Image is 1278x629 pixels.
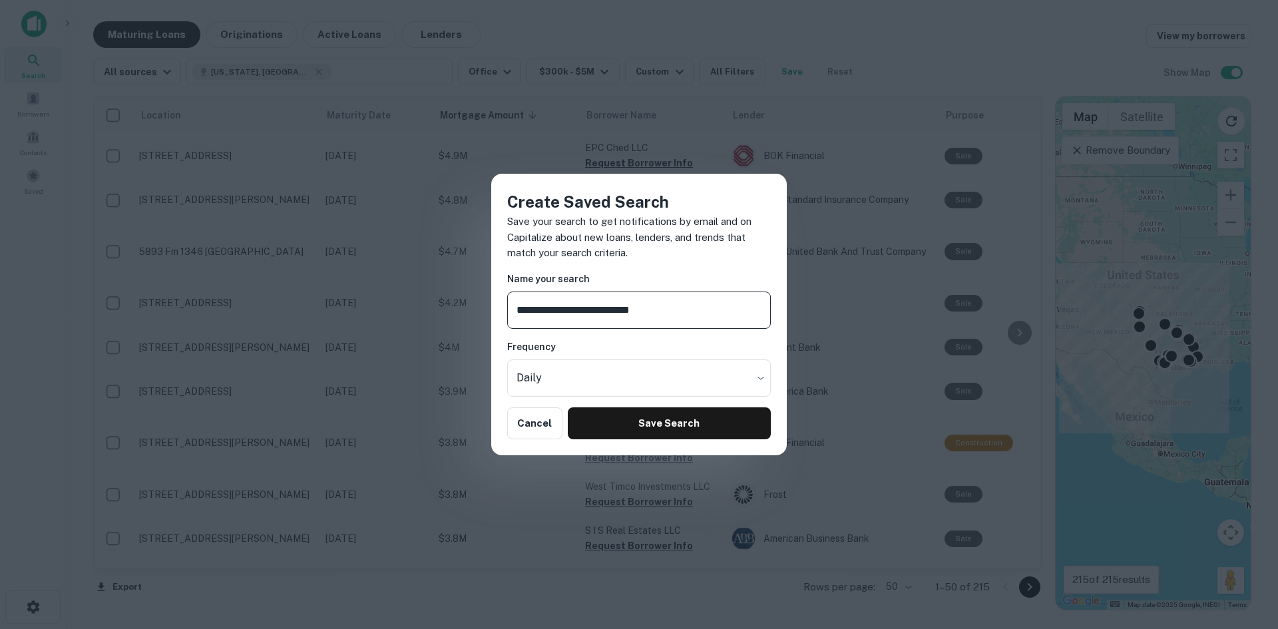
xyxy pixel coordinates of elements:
h6: Frequency [507,339,771,354]
div: Without label [507,359,771,397]
p: Save your search to get notifications by email and on Capitalize about new loans, lenders, and tr... [507,214,771,261]
h6: Name your search [507,272,771,286]
button: Save Search [568,407,771,439]
iframe: Chat Widget [1211,523,1278,586]
h4: Create Saved Search [507,190,771,214]
button: Cancel [507,407,562,439]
